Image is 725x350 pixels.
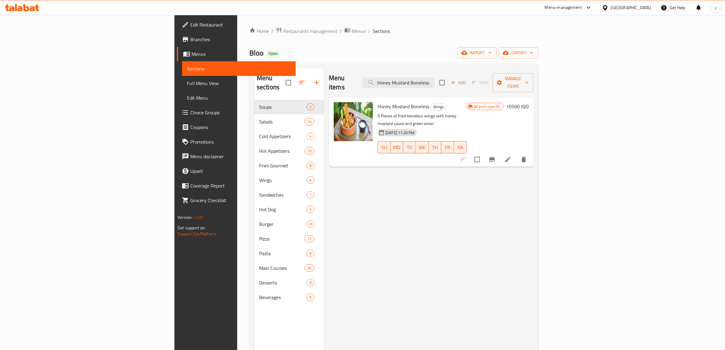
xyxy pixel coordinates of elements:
[177,164,296,178] a: Upsell
[177,193,296,208] a: Grocery Checklist
[463,49,492,57] span: import
[259,191,307,198] span: Sandwiches
[254,231,324,246] div: Pizza12
[307,162,314,169] div: items
[305,236,314,242] span: 12
[334,102,373,141] img: Honey Mustard Boneless
[259,177,307,184] span: Wings
[307,104,314,110] span: 2
[516,152,531,167] button: delete
[307,279,314,286] div: items
[499,47,538,59] button: export
[254,261,324,275] div: Main Courses30
[363,77,435,88] input: search
[307,163,314,169] span: 8
[182,76,296,91] a: Full Menu View
[444,143,452,152] span: FR
[177,17,296,32] a: Edit Restaurant
[190,109,291,116] span: Choice Groups
[259,294,307,301] span: Beverages
[259,279,307,286] div: Desserts
[441,141,454,153] button: FR
[380,143,388,152] span: SU
[378,141,391,153] button: SU
[190,138,291,145] span: Promotions
[406,143,414,152] span: TU
[254,187,324,202] div: Sandwiches7
[368,27,370,35] li: /
[307,294,314,301] div: items
[259,162,307,169] span: Fries Gourmet
[259,250,307,257] span: Pasta
[493,73,533,92] button: Manage items
[190,123,291,131] span: Coupons
[611,4,651,11] div: [GEOGRAPHIC_DATA]
[304,264,314,272] div: items
[450,79,466,86] span: Add
[506,102,529,111] h6: 10500 IQD
[383,130,417,136] span: [DATE] 11:20 PM
[431,103,446,110] span: Wings
[259,103,307,111] span: Soups
[254,246,324,261] div: Pasta8
[305,148,314,154] span: 16
[259,264,304,272] span: Main Courses
[190,182,291,189] span: Coverage Report
[307,133,314,140] div: items
[307,207,314,212] span: 3
[259,118,304,125] div: Salads
[190,21,291,28] span: Edit Restaurant
[177,47,296,61] a: Menus
[254,275,324,290] div: Desserts8
[177,149,296,164] a: Menu disclaimer
[307,103,314,111] div: items
[254,97,324,307] nav: Menu sections
[393,143,401,152] span: MO
[485,152,499,167] button: Branch-specific-item
[282,76,295,89] span: Select all sections
[472,104,503,109] span: Branch specific
[307,220,314,228] div: items
[254,202,324,217] div: Hot Dog3
[259,220,307,228] div: Burger
[373,27,390,35] span: Sections
[305,119,314,125] span: 14
[178,213,192,221] span: Version:
[309,75,324,90] button: Add section
[456,143,464,152] span: SA
[178,224,206,232] span: Get support on:
[254,114,324,129] div: Salads14
[449,78,468,87] span: Add item
[259,235,304,242] span: Pizza
[187,94,291,102] span: Edit Menu
[304,235,314,242] div: items
[498,75,529,90] span: Manage items
[307,221,314,227] span: 8
[416,141,429,153] button: WE
[449,78,468,87] button: Add
[177,134,296,149] a: Promotions
[178,230,216,238] a: Support.OpsPlatform
[295,75,309,90] span: Sort sections
[259,147,304,155] span: Hot Appetizers
[378,102,429,111] span: Honey Mustard Boneless
[352,27,366,35] span: Menus
[715,4,717,11] span: y
[177,32,296,47] a: Branches
[307,192,314,198] span: 7
[194,213,203,221] span: 1.0.0
[190,167,291,175] span: Upsell
[307,177,314,184] div: items
[307,250,314,257] div: items
[182,61,296,76] a: Sections
[259,206,307,213] span: Hot Dog
[545,4,582,11] div: Menu-management
[307,177,314,183] span: 6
